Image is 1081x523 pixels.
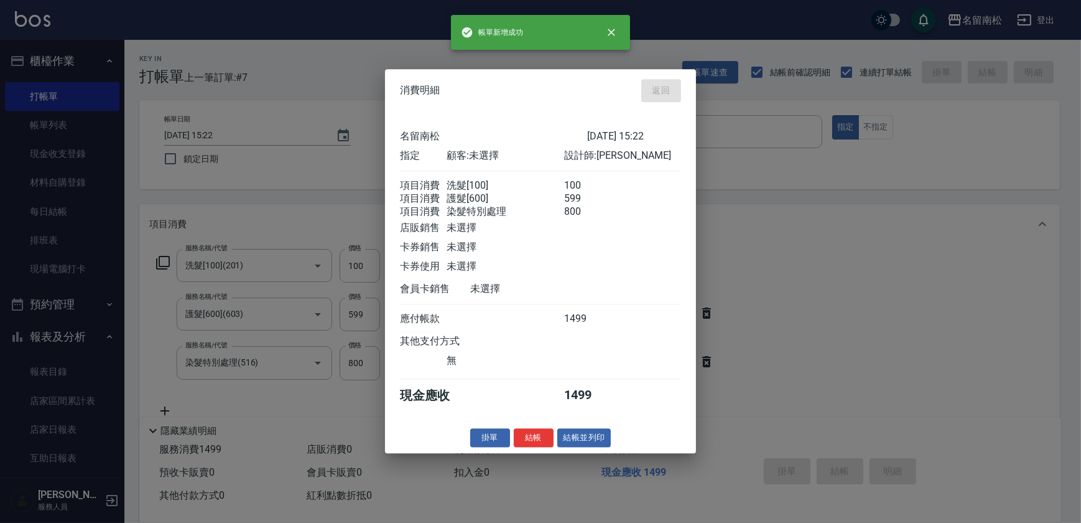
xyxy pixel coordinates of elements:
[447,205,564,219] div: 染髮特別處理
[557,428,611,448] button: 結帳並列印
[447,222,564,235] div: 未選擇
[400,283,470,296] div: 會員卡銷售
[514,428,554,448] button: 結帳
[400,313,447,326] div: 應付帳款
[461,26,523,39] span: 帳單新增成功
[470,428,510,448] button: 掛單
[400,85,440,97] span: 消費明細
[400,205,447,219] div: 項目消費
[564,149,681,163] div: 設計師: [PERSON_NAME]
[447,241,564,254] div: 未選擇
[564,192,611,205] div: 599
[400,179,447,192] div: 項目消費
[400,149,447,163] div: 指定
[564,205,611,219] div: 800
[447,149,564,163] div: 顧客: 未選擇
[564,387,611,404] div: 1499
[598,19,625,46] button: close
[400,192,447,205] div: 項目消費
[447,192,564,205] div: 護髮[600]
[587,130,681,143] div: [DATE] 15:22
[400,335,494,348] div: 其他支付方式
[400,387,470,404] div: 現金應收
[447,354,564,367] div: 無
[564,313,611,326] div: 1499
[400,222,447,235] div: 店販銷售
[400,260,447,273] div: 卡券使用
[447,260,564,273] div: 未選擇
[564,179,611,192] div: 100
[400,241,447,254] div: 卡券銷售
[447,179,564,192] div: 洗髮[100]
[400,130,587,143] div: 名留南松
[470,283,587,296] div: 未選擇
